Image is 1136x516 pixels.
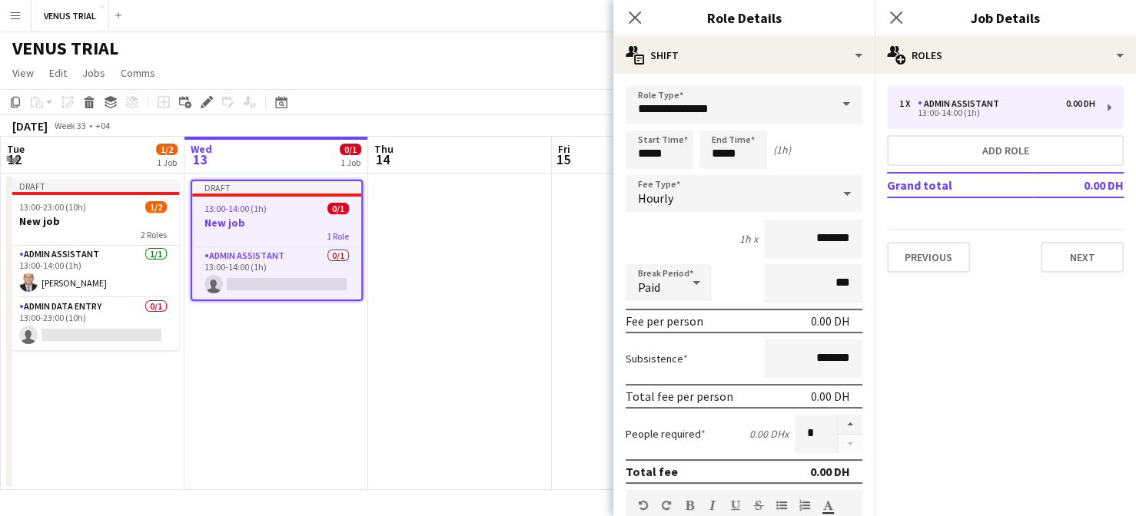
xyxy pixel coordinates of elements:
span: Wed [191,142,212,156]
div: Fee per person [626,313,703,329]
span: Week 33 [51,120,89,131]
div: 1h x [739,232,758,246]
span: 14 [372,150,394,168]
span: Thu [374,142,394,156]
button: Ordered List [799,499,810,511]
label: People required [626,427,706,441]
button: Text Color [822,499,833,511]
span: Jobs [82,66,105,80]
td: 0.00 DH [1033,173,1124,197]
div: 13:00-14:00 (1h) [899,109,1095,117]
span: 2 Roles [141,229,167,240]
div: 1 x [899,98,918,109]
span: Edit [49,66,67,80]
div: 0.00 DH x [749,427,789,441]
span: Comms [121,66,155,80]
app-card-role: Admin Assistant1/113:00-14:00 (1h)[PERSON_NAME] [7,246,179,298]
a: View [6,63,40,83]
div: Roles [875,37,1136,74]
button: Bold [684,499,695,511]
button: VENUS TRIAL [32,1,109,31]
span: 0/1 [340,144,361,155]
div: 1 Job [157,157,177,168]
a: Jobs [76,63,111,83]
button: Undo [638,499,649,511]
span: Hourly [638,190,673,206]
button: Add role [887,135,1124,166]
a: Edit [43,63,73,83]
button: Next [1041,242,1124,273]
app-job-card: Draft13:00-23:00 (10h)1/2New job2 RolesAdmin Assistant1/113:00-14:00 (1h)[PERSON_NAME]Admin Data ... [7,180,179,350]
div: Draft [192,181,361,193]
label: Subsistence [626,352,688,365]
div: 0.00 DH [810,464,850,479]
span: 1/2 [156,144,178,155]
div: Total fee per person [626,389,733,404]
div: Admin Assistant [918,98,1005,109]
button: Increase [838,415,862,435]
div: +04 [95,120,110,131]
span: 12 [5,150,25,168]
div: [DATE] [12,118,48,134]
div: Shift [613,37,875,74]
button: Italic [707,499,718,511]
td: Grand total [887,173,1033,197]
div: Draft [7,180,179,192]
div: (1h) [773,143,791,157]
span: 0/1 [327,203,349,214]
span: View [12,66,34,80]
button: Unordered List [776,499,787,511]
span: Tue [7,142,25,156]
h3: Role Details [613,8,875,28]
span: 13:00-14:00 (1h) [204,203,267,214]
a: Comms [115,63,161,83]
app-card-role: Admin Data Entry0/113:00-23:00 (10h) [7,298,179,350]
button: Strikethrough [753,499,764,511]
span: Paid [638,279,660,295]
h3: Job Details [875,8,1136,28]
button: Redo [661,499,672,511]
span: 1/2 [145,201,167,213]
div: 1 Job [340,157,360,168]
span: Fri [558,142,570,156]
app-card-role: Admin Assistant0/113:00-14:00 (1h) [192,247,361,299]
span: 13:00-23:00 (10h) [19,201,86,213]
div: 0.00 DH [811,313,850,329]
div: 0.00 DH [1066,98,1095,109]
button: Previous [887,242,970,273]
button: Underline [730,499,741,511]
app-job-card: Draft13:00-14:00 (1h)0/1New job1 RoleAdmin Assistant0/113:00-14:00 (1h) [191,180,363,301]
span: 1 Role [327,230,349,242]
h3: New job [7,214,179,228]
div: Total fee [626,464,678,479]
h1: VENUS TRIAL [12,37,118,60]
span: 13 [188,150,212,168]
h3: New job [192,216,361,230]
span: 15 [556,150,570,168]
div: 0.00 DH [811,389,850,404]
